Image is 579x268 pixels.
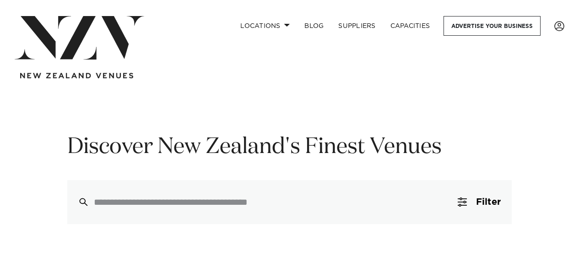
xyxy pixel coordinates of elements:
button: Filter [447,180,512,224]
img: new-zealand-venues-text.png [20,73,133,79]
a: Capacities [383,16,438,36]
a: SUPPLIERS [331,16,383,36]
h1: Discover New Zealand's Finest Venues [67,133,512,162]
a: Locations [233,16,297,36]
img: nzv-logo.png [15,16,144,60]
span: Filter [476,197,501,207]
a: BLOG [297,16,331,36]
a: Advertise your business [444,16,541,36]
